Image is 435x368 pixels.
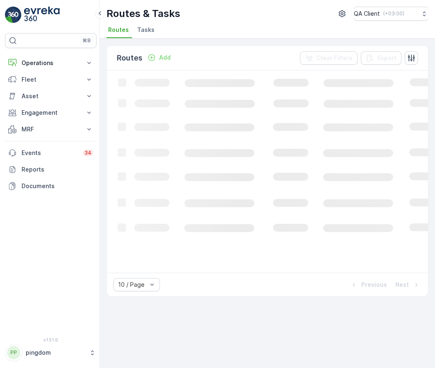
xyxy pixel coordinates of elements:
[317,54,353,62] p: Clear Filters
[5,7,22,23] img: logo
[22,75,80,84] p: Fleet
[354,10,380,18] p: QA Client
[159,53,171,62] p: Add
[5,121,97,138] button: MRF
[85,150,92,156] p: 34
[106,7,180,20] p: Routes & Tasks
[5,161,97,178] a: Reports
[5,344,97,361] button: PPpingdom
[395,281,409,289] p: Next
[22,182,93,190] p: Documents
[22,165,93,174] p: Reports
[354,7,428,21] button: QA Client(+03:00)
[5,178,97,194] a: Documents
[82,37,91,44] p: ⌘B
[5,71,97,88] button: Fleet
[5,337,97,342] span: v 1.51.0
[22,92,80,100] p: Asset
[361,51,401,65] button: Export
[349,280,388,290] button: Previous
[24,7,60,23] img: logo_light-DOdMpM7g.png
[5,145,97,161] a: Events34
[383,10,404,17] p: ( +03:00 )
[22,125,80,133] p: MRF
[394,280,421,290] button: Next
[22,149,78,157] p: Events
[300,51,358,65] button: Clear Filters
[137,26,155,34] span: Tasks
[361,281,387,289] p: Previous
[108,26,129,34] span: Routes
[26,349,85,357] p: pingdom
[22,109,80,117] p: Engagement
[5,55,97,71] button: Operations
[377,54,396,62] p: Export
[144,53,174,63] button: Add
[5,88,97,104] button: Asset
[7,346,20,359] div: PP
[117,52,143,64] p: Routes
[22,59,80,67] p: Operations
[5,104,97,121] button: Engagement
